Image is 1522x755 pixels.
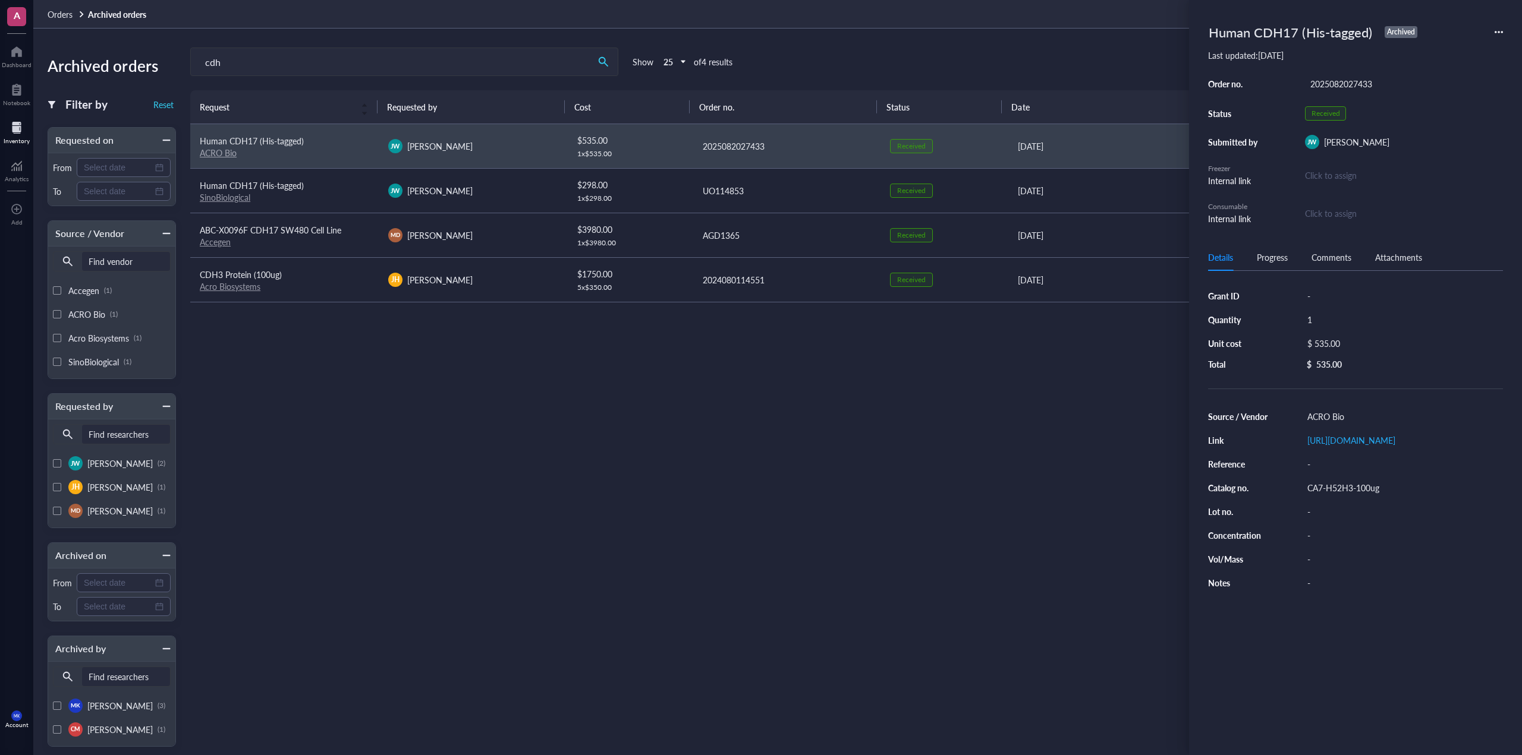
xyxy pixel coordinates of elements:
span: MD [391,230,400,239]
a: Accegen [200,236,231,248]
div: Account [5,721,29,728]
th: Requested by [378,90,565,124]
div: - [1302,574,1503,591]
span: ACRO Bio [68,308,105,320]
span: JW [71,459,80,468]
div: Click to assign [1305,207,1503,220]
input: Select date [84,600,153,613]
div: ACRO Bio [1302,408,1503,425]
th: Order no. [690,90,877,124]
div: Analytics [5,175,29,182]
div: $ 3980.00 [577,223,683,236]
div: Human CDH17 (His-tagged) [1203,19,1378,45]
div: Archived [1385,26,1417,38]
span: Human CDH17 (His-tagged) [200,179,304,191]
div: Received [897,186,926,195]
div: Catalog no. [1208,482,1269,493]
div: - [1302,527,1503,544]
div: Requested by [48,398,113,415]
div: Lot no. [1208,506,1269,517]
div: Attachments [1375,251,1422,264]
a: Acro Biosystems [200,280,260,292]
div: $ [1307,359,1312,369]
div: 2025082027433 [703,140,871,153]
div: $ 298.00 [577,178,683,191]
span: A [14,8,20,23]
input: Select date [84,576,153,589]
b: 25 [663,56,673,68]
div: $ 1750.00 [577,267,683,280]
span: CM [71,725,80,734]
a: Analytics [5,156,29,182]
a: Orders [48,9,86,20]
div: Archived on [48,547,106,564]
span: MK [71,702,80,710]
span: [PERSON_NAME] [407,229,473,241]
div: 1 [1302,311,1503,328]
div: CA7-H52H3-100ug [1302,479,1503,496]
div: To [53,186,72,197]
th: Request [190,90,378,124]
div: Grant ID [1208,290,1269,301]
div: AGD1365 [703,229,871,242]
button: Reset [151,97,176,112]
div: (1) [158,506,165,516]
span: JH [71,482,80,492]
span: [PERSON_NAME] [87,724,153,735]
div: Show [633,56,653,67]
a: ACRO Bio [200,147,237,159]
span: JW [1307,137,1317,147]
th: Cost [565,90,690,124]
div: Received [897,230,926,240]
div: Link [1208,435,1269,446]
div: Filter by [65,96,108,113]
span: [PERSON_NAME] [407,185,473,197]
div: Archived orders [48,53,176,78]
div: Progress [1257,251,1288,264]
div: of 4 results [694,56,732,67]
td: UO114853 [692,168,881,213]
span: Human CDH17 (His-tagged) [200,135,304,147]
span: MD [71,507,80,515]
span: Request [200,100,354,113]
a: Dashboard [2,42,32,68]
span: [PERSON_NAME] [87,505,153,517]
div: - [1302,288,1503,304]
div: [DATE] [1018,229,1247,242]
div: - [1302,551,1503,567]
div: (3) [158,701,165,710]
div: Order no. [1208,78,1262,89]
div: Total [1208,359,1269,369]
div: Requested on [48,132,114,149]
div: Received [1312,109,1340,118]
span: JH [391,274,400,285]
div: 1 x $ 535.00 [577,149,683,159]
a: SinoBiological [200,191,250,203]
span: Reset [153,99,174,110]
div: Vol/Mass [1208,554,1269,564]
div: Source / Vendor [48,225,124,242]
div: From [53,577,72,588]
div: 5 x $ 350.00 [577,283,683,292]
div: Consumable [1208,201,1262,212]
div: (1) [158,725,165,734]
span: SinoBiological [68,356,119,368]
div: Internal link [1208,174,1262,187]
span: Orders [48,8,73,20]
span: ABC-X0096F CDH17 SW480 Cell Line [200,224,341,236]
span: CDH3 Protein (100ug) [200,268,282,280]
div: - [1302,456,1503,472]
div: (1) [134,333,141,343]
div: 2025082027433 [1305,75,1503,92]
div: Received [897,141,926,151]
span: JW [391,141,400,151]
div: [DATE] [1018,184,1247,197]
div: UO114853 [703,184,871,197]
span: [PERSON_NAME] [87,481,153,493]
td: 2025082027433 [692,124,881,169]
div: $ 535.00 [1302,335,1498,352]
div: Status [1208,108,1262,119]
td: 2024080114551 [692,257,881,302]
div: 1 x $ 298.00 [577,194,683,203]
div: [DATE] [1018,140,1247,153]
